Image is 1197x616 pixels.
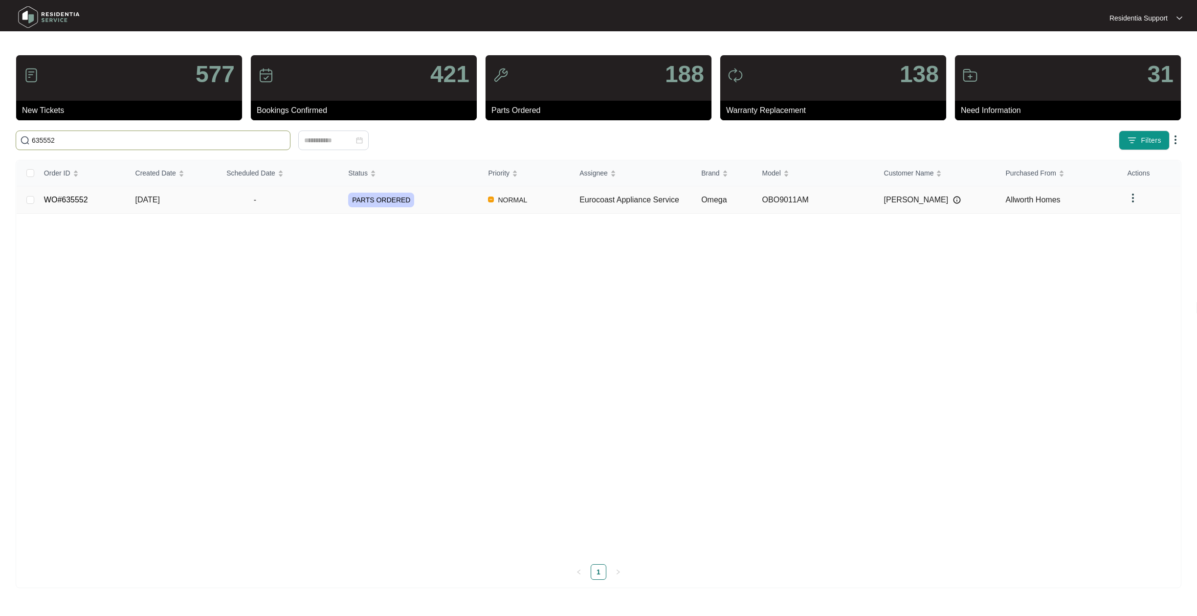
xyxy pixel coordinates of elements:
[36,160,128,186] th: Order ID
[257,105,477,116] p: Bookings Confirmed
[1127,135,1137,145] img: filter icon
[571,564,587,580] button: left
[226,168,275,178] span: Scheduled Date
[258,67,274,83] img: icon
[900,63,939,86] p: 138
[22,105,242,116] p: New Tickets
[491,105,711,116] p: Parts Ordered
[1109,13,1168,23] p: Residentia Support
[1006,168,1056,178] span: Purchased From
[579,194,693,206] div: Eurocoast Appliance Service
[1127,192,1139,204] img: dropdown arrow
[430,63,469,86] p: 421
[20,135,30,145] img: search-icon
[572,160,693,186] th: Assignee
[728,67,743,83] img: icon
[226,194,283,206] span: -
[480,160,572,186] th: Priority
[1176,16,1182,21] img: dropdown arrow
[579,168,608,178] span: Assignee
[493,67,509,83] img: icon
[615,569,621,575] span: right
[701,196,727,204] span: Omega
[754,160,876,186] th: Model
[1170,134,1181,146] img: dropdown arrow
[488,197,494,202] img: Vercel Logo
[726,105,946,116] p: Warranty Replacement
[701,168,719,178] span: Brand
[591,564,606,580] li: 1
[15,2,83,32] img: residentia service logo
[348,168,368,178] span: Status
[1119,160,1180,186] th: Actions
[135,168,176,178] span: Created Date
[219,160,340,186] th: Scheduled Date
[340,160,480,186] th: Status
[665,63,704,86] p: 188
[135,196,160,204] span: [DATE]
[884,194,949,206] span: [PERSON_NAME]
[488,168,510,178] span: Priority
[754,186,876,214] td: OBO9011AM
[1006,196,1061,204] span: Allworth Homes
[32,135,286,146] input: Search by Order Id, Assignee Name, Customer Name, Brand and Model
[884,168,934,178] span: Customer Name
[576,569,582,575] span: left
[693,160,754,186] th: Brand
[961,105,1181,116] p: Need Information
[610,564,626,580] li: Next Page
[953,196,961,204] img: Info icon
[610,564,626,580] button: right
[591,565,606,579] a: 1
[128,160,219,186] th: Created Date
[1141,135,1161,146] span: Filters
[494,194,531,206] span: NORMAL
[23,67,39,83] img: icon
[1148,63,1174,86] p: 31
[962,67,978,83] img: icon
[1119,131,1170,150] button: filter iconFilters
[876,160,998,186] th: Customer Name
[196,63,235,86] p: 577
[348,193,414,207] span: PARTS ORDERED
[44,196,88,204] a: WO#635552
[571,564,587,580] li: Previous Page
[998,160,1120,186] th: Purchased From
[44,168,70,178] span: Order ID
[762,168,781,178] span: Model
